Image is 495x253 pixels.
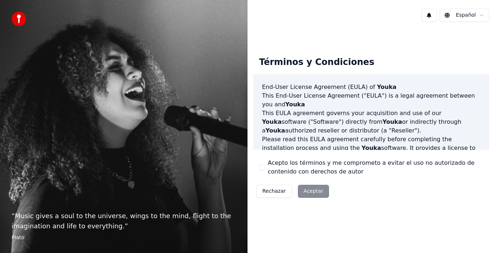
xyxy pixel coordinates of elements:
[262,83,481,91] h3: End-User License Agreement (EULA) of
[268,159,483,176] label: Acepto los términos y me comprometo a evitar el uso no autorizado de contenido con derechos de autor
[383,118,402,125] span: Youka
[362,144,381,151] span: Youka
[12,211,236,231] p: “ Music gives a soul to the universe, wings to the mind, flight to the imagination and life to ev...
[377,83,396,90] span: Youka
[256,185,292,198] button: Rechazar
[12,12,26,26] img: youka
[266,127,285,134] span: Youka
[286,101,305,108] span: Youka
[262,91,481,109] p: This End-User License Agreement ("EULA") is a legal agreement between you and
[12,234,236,241] footer: Plato
[262,135,481,170] p: Please read this EULA agreement carefully before completing the installation process and using th...
[262,118,282,125] span: Youka
[262,109,481,135] p: This EULA agreement governs your acquisition and use of our software ("Software") directly from o...
[253,51,380,74] div: Términos y Condiciones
